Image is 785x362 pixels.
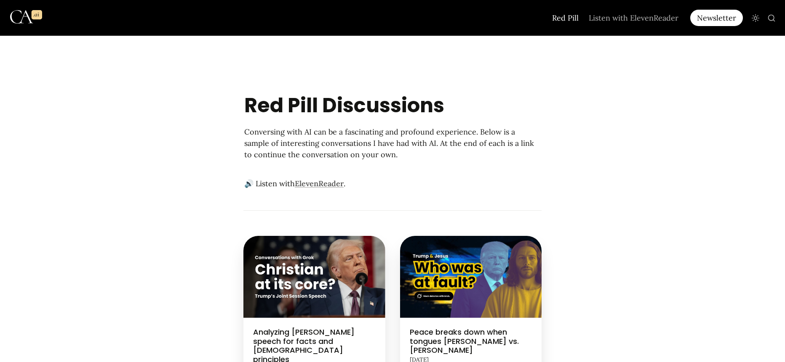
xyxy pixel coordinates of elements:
h1: Red Pill Discussions [243,95,542,116]
p: Conversing with AI can be a fascinating and profound experience. Below is a sample of interesting... [243,125,542,161]
div: Newsletter [690,10,743,26]
img: Logo [10,3,42,32]
a: ElevenReader [295,179,344,188]
p: 🔊 Listen with . [243,177,542,192]
a: Newsletter [690,10,746,26]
